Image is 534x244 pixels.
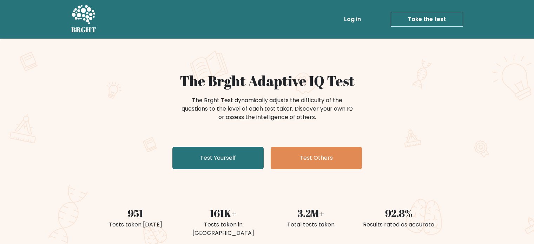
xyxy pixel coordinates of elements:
div: Results rated as accurate [359,220,439,229]
h1: The Brght Adaptive IQ Test [96,72,439,89]
div: The Brght Test dynamically adjusts the difficulty of the questions to the level of each test take... [179,96,355,121]
div: 161K+ [184,206,263,220]
div: Tests taken [DATE] [96,220,175,229]
a: Log in [341,12,364,26]
div: Tests taken in [GEOGRAPHIC_DATA] [184,220,263,237]
h5: BRGHT [71,26,97,34]
div: 3.2M+ [271,206,351,220]
a: BRGHT [71,3,97,36]
div: 951 [96,206,175,220]
a: Test Yourself [172,147,264,169]
div: Total tests taken [271,220,351,229]
div: 92.8% [359,206,439,220]
a: Take the test [391,12,463,27]
a: Test Others [271,147,362,169]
